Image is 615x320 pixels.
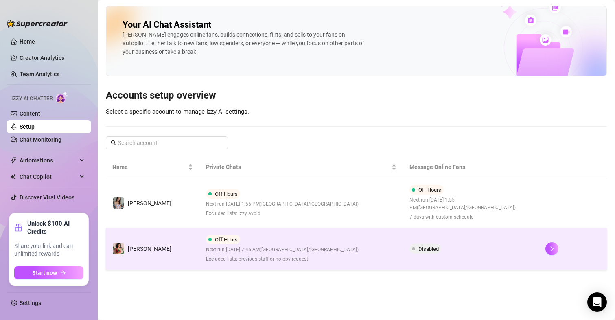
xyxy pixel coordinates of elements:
[113,197,124,209] img: Maki
[20,154,77,167] span: Automations
[11,174,16,180] img: Chat Copilot
[20,194,74,201] a: Discover Viral Videos
[118,138,217,147] input: Search account
[199,156,403,178] th: Private Chats
[206,246,359,254] span: Next run: [DATE] 7:45 AM ( [GEOGRAPHIC_DATA]/[GEOGRAPHIC_DATA] )
[14,242,83,258] span: Share your link and earn unlimited rewards
[32,270,57,276] span: Start now
[106,156,199,178] th: Name
[56,92,68,103] img: AI Chatter
[409,196,532,212] span: Next run: [DATE] 1:55 PM ( [GEOGRAPHIC_DATA]/[GEOGRAPHIC_DATA] )
[418,246,439,252] span: Disabled
[215,191,238,197] span: Off Hours
[60,270,66,276] span: arrow-right
[20,136,61,143] a: Chat Monitoring
[27,219,83,236] strong: Unlock $100 AI Credits
[20,71,59,77] a: Team Analytics
[20,51,85,64] a: Creator Analytics
[545,242,558,255] button: right
[206,200,359,208] span: Next run: [DATE] 1:55 PM ( [GEOGRAPHIC_DATA]/[GEOGRAPHIC_DATA] )
[7,20,68,28] img: logo-BBDzfeDw.svg
[206,210,359,217] span: Excluded lists: izzy avoid
[11,95,53,103] span: Izzy AI Chatter
[106,89,607,102] h3: Accounts setup overview
[20,123,35,130] a: Setup
[123,31,367,56] div: [PERSON_NAME] engages online fans, builds connections, flirts, and sells to your fans on autopilo...
[20,170,77,183] span: Chat Copilot
[128,245,171,252] span: [PERSON_NAME]
[106,108,249,115] span: Select a specific account to manage Izzy AI settings.
[403,156,539,178] th: Message Online Fans
[587,292,607,312] div: Open Intercom Messenger
[112,162,186,171] span: Name
[549,246,555,252] span: right
[123,19,211,31] h2: Your AI Chat Assistant
[20,38,35,45] a: Home
[11,157,17,164] span: thunderbolt
[409,213,532,221] span: 7 days with custom schedule
[113,243,124,254] img: maki
[418,187,441,193] span: Off Hours
[206,255,359,263] span: Excluded lists: previous staff or no ppv request
[206,162,390,171] span: Private Chats
[20,110,40,117] a: Content
[128,200,171,206] span: [PERSON_NAME]
[215,237,238,243] span: Off Hours
[111,140,116,146] span: search
[14,224,22,232] span: gift
[14,266,83,279] button: Start nowarrow-right
[20,300,41,306] a: Settings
